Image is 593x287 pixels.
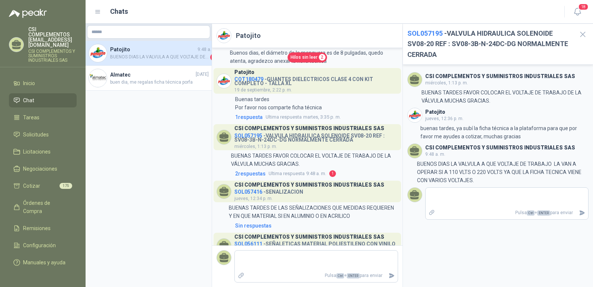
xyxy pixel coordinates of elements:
[23,130,49,139] span: Solicitudes
[234,187,384,194] h4: - SENALIZACION
[9,9,47,18] img: Logo peakr
[234,241,262,247] span: SOL056111
[236,30,261,41] h2: Patojito
[407,29,443,37] span: SOL057195
[23,258,65,267] span: Manuales y ayuda
[229,204,398,220] p: BUENAS TARDES DE LAS SEÑALIZACIONES QUE MEDIDAS REQUIEREN Y EN QUE MATERIAL SI EN ALUMINIO O EN A...
[385,269,398,282] button: Enviar
[234,87,292,93] span: 19 de septiembre, 2:22 p. m.
[217,74,231,88] img: Company Logo
[9,93,77,107] a: Chat
[9,238,77,252] a: Configuración
[319,54,326,61] span: 2
[234,239,398,250] h4: - SEÑALETICAS MATERIAL POLIESTILENO CON VINILO LAMINADO CALIBRE 60
[234,170,398,178] a: 2respuestasUltima respuesta9:48 a. m.1
[438,206,576,219] p: Pulsa + para enviar
[234,113,398,121] a: 1respuestaUltima respuestamartes, 3:35 p. m.
[417,160,589,184] p: BUENOS DIAS LA VALVULA A QUE VOLTAJE DE TRABAJO LA VAN A OPERAR SI A 110 VLTS O 220 VOLTS YA QUE ...
[234,196,273,201] span: jueves, 12:34 p. m.
[235,170,266,178] span: 2 respuesta s
[234,70,254,74] h3: Patojito
[9,76,77,90] a: Inicio
[537,210,550,216] span: ENTER
[576,206,588,219] button: Enviar
[110,54,209,61] span: BUENOS DIAS LA VALVULA A QUE VOLTAJE DE TRABAJO LA VAN A OPERAR SI A 110 VLTS O 220 VOLTS YA QUE ...
[269,170,326,177] span: 9:48 a. m.
[9,179,77,193] a: Cotizar175
[329,170,336,177] span: 1
[425,146,575,150] h3: CSI COMPLEMENTOS Y SUMINISTROS INDUSTRIALES SAS
[425,110,445,114] h3: Patojito
[210,54,218,61] span: 3
[425,80,468,86] span: miércoles, 1:13 p. m.
[408,108,422,122] img: Company Logo
[407,28,573,60] h2: - VALVULA HIDRAULICA SOLENOIDE SV08-20 REF : SV08-3B-N-24DC-DG NORMALMENTE CERRADA
[86,41,212,66] a: Company LogoPatojito9:48 a. m.BUENOS DIAS LA VALVULA A QUE VOLTAJE DE TRABAJO LA VAN A OPERAR SI ...
[235,113,263,121] span: 1 respuesta
[426,206,438,219] label: Adjuntar archivos
[110,6,128,17] h1: Chats
[234,235,384,239] h3: CSI COMPLEMENTOS Y SUMINISTROS INDUSTRIALES SAS
[196,71,209,78] span: [DATE]
[578,3,589,10] span: 18
[234,144,277,149] span: miércoles, 1:13 p. m.
[23,241,56,249] span: Configuración
[9,162,77,176] a: Negociaciones
[425,152,445,157] span: 9:48 a. m.
[234,189,262,195] span: SOL057416
[9,221,77,235] a: Remisiones
[234,126,384,130] h3: CSI COMPLEMENTOS Y SUMINISTROS INDUSTRIALES SAS
[420,124,589,141] p: buenas tardes, ya subí la ficha técnica a la plataforma para que por favor me ayudes a cotizar, m...
[291,54,317,61] span: Hilos sin leer
[421,88,589,105] p: BUENAS TARDES FAVOR COLOCAR EL VOLTAJE DE TRABAJO DE LA VÁLVULA MUCHAS GRACIAS.
[234,74,398,86] h4: - GUANTES DIELECTRICOS CLASE 4 CON KIT COMPLETO - TALLA XL
[60,183,72,189] span: 175
[110,45,196,54] h4: Patojito
[235,95,322,112] p: Buenas tardes Por favor nos comparte ficha técnica
[266,113,341,121] span: martes, 3:35 p. m.
[23,165,57,173] span: Negociaciones
[198,46,218,53] span: 9:48 a. m.
[234,131,398,142] h4: - VALVULA HIDRAULICA SOLENOIDE SV08-20 REF : SV08-3B-N-24DC-DG NORMALMENTE CERRADA
[23,79,35,87] span: Inicio
[217,29,231,43] img: Company Logo
[269,170,305,177] span: Ultima respuesta
[9,255,77,270] a: Manuales y ayuda
[230,49,398,65] p: Buenos dias, el diámetro de la manguera es de 8 pulgadas, quedo atenta, agradezco anexar la ficha...
[89,69,107,87] img: Company Logo
[336,273,344,278] span: Ctrl
[425,116,464,121] span: jueves, 12:36 p. m.
[89,44,107,62] img: Company Logo
[234,183,384,187] h3: CSI COMPLEMENTOS Y SUMINISTROS INDUSTRIALES SAS
[234,133,262,139] span: SOL057195
[425,74,575,78] h3: CSI COMPLEMENTOS Y SUMINISTROS INDUSTRIALES SAS
[9,196,77,218] a: Órdenes de Compra
[235,269,247,282] label: Adjuntar archivos
[9,145,77,159] a: Licitaciones
[23,182,40,190] span: Cotizar
[527,210,535,216] span: Ctrl
[23,113,39,122] span: Tareas
[571,5,584,19] button: 18
[234,76,263,82] span: COT180479
[9,128,77,142] a: Solicitudes
[347,273,360,278] span: ENTER
[23,96,34,104] span: Chat
[28,27,77,48] p: CSI COMPLEMENTOS [EMAIL_ADDRESS][DOMAIN_NAME]
[86,66,212,91] a: Company LogoAlmatec[DATE]buen dia, me regalas ficha técnica porfa
[266,113,302,121] span: Ultima respuesta
[9,110,77,125] a: Tareas
[231,152,398,168] p: BUENAS TARDES FAVOR COLOCAR EL VOLTAJE DE TRABAJO DE LA VÁLVULA MUCHAS GRACIAS.
[288,52,327,62] a: Hilos sin leer2
[247,269,385,282] p: Pulsa + para enviar
[110,71,194,79] h4: Almatec
[234,222,398,230] a: Sin respuestas
[235,222,272,230] div: Sin respuestas
[23,148,51,156] span: Licitaciones
[110,79,209,86] span: buen dia, me regalas ficha técnica porfa
[23,224,51,232] span: Remisiones
[23,199,70,215] span: Órdenes de Compra
[28,49,77,62] p: CSI COMPLEMENTOS Y SUMINISTROS INDUSTRIALES SAS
